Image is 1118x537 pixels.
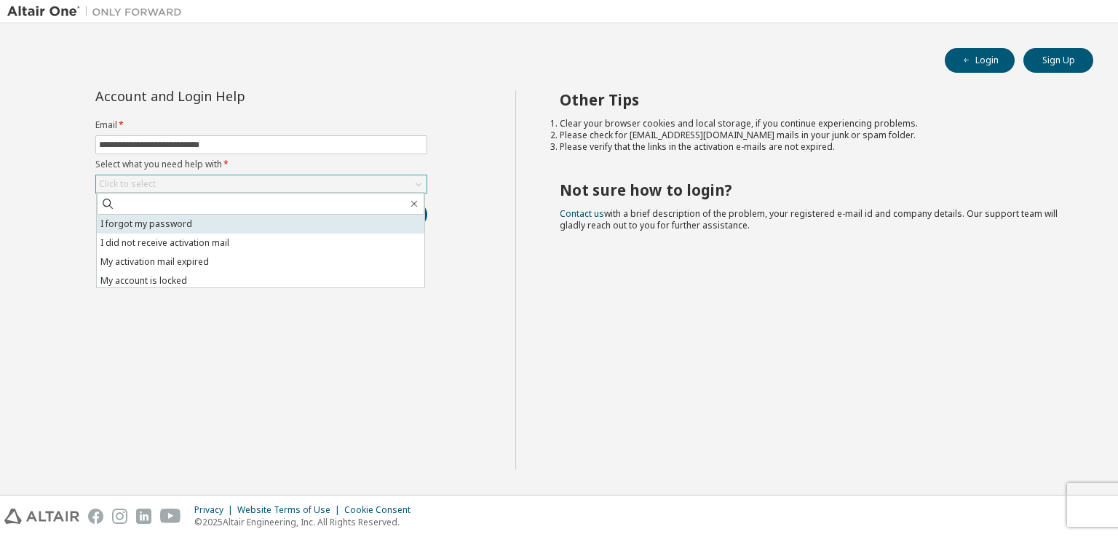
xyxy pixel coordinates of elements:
[194,504,237,516] div: Privacy
[1023,48,1093,73] button: Sign Up
[7,4,189,19] img: Altair One
[112,509,127,524] img: instagram.svg
[99,178,156,190] div: Click to select
[560,141,1068,153] li: Please verify that the links in the activation e-mails are not expired.
[237,504,344,516] div: Website Terms of Use
[160,509,181,524] img: youtube.svg
[560,118,1068,130] li: Clear your browser cookies and local storage, if you continue experiencing problems.
[136,509,151,524] img: linkedin.svg
[194,516,419,528] p: © 2025 Altair Engineering, Inc. All Rights Reserved.
[945,48,1015,73] button: Login
[96,175,427,193] div: Click to select
[560,180,1068,199] h2: Not sure how to login?
[95,119,427,131] label: Email
[95,159,427,170] label: Select what you need help with
[4,509,79,524] img: altair_logo.svg
[97,215,424,234] li: I forgot my password
[88,509,103,524] img: facebook.svg
[560,207,604,220] a: Contact us
[344,504,419,516] div: Cookie Consent
[95,90,361,102] div: Account and Login Help
[560,130,1068,141] li: Please check for [EMAIL_ADDRESS][DOMAIN_NAME] mails in your junk or spam folder.
[560,90,1068,109] h2: Other Tips
[560,207,1058,231] span: with a brief description of the problem, your registered e-mail id and company details. Our suppo...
